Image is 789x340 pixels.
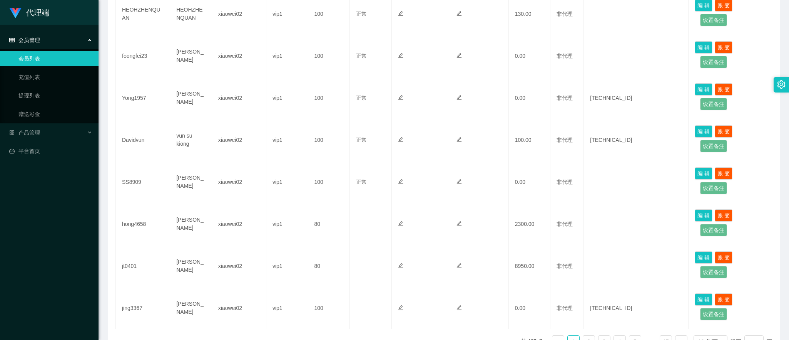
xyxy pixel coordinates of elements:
[509,203,551,245] td: 2300.00
[398,11,403,16] i: 图标: edit
[18,69,92,85] a: 充值列表
[170,245,212,287] td: [PERSON_NAME]
[266,77,308,119] td: vip1
[398,95,403,100] i: 图标: edit
[715,167,732,180] button: 账 变
[695,251,712,264] button: 编 辑
[509,287,551,329] td: 0.00
[398,53,403,58] i: 图标: edit
[557,179,573,185] span: 非代理
[700,308,727,320] button: 设置备注
[777,80,786,89] i: 图标: setting
[266,35,308,77] td: vip1
[700,266,727,278] button: 设置备注
[715,209,732,222] button: 账 变
[308,245,350,287] td: 80
[170,161,212,203] td: [PERSON_NAME]
[398,179,403,184] i: 图标: edit
[356,11,367,17] span: 正常
[116,245,170,287] td: jt0401
[700,56,727,68] button: 设置备注
[116,203,170,245] td: hong4658
[170,77,212,119] td: [PERSON_NAME]
[26,0,49,25] h1: 代理端
[695,167,712,180] button: 编 辑
[170,119,212,161] td: vun su kiong
[584,287,688,329] td: [TECHNICAL_ID]
[356,179,367,185] span: 正常
[116,161,170,203] td: SS8909
[715,251,732,264] button: 账 变
[212,35,266,77] td: xiaowei02
[557,221,573,227] span: 非代理
[509,245,551,287] td: 8950.00
[695,209,712,222] button: 编 辑
[715,83,732,96] button: 账 变
[398,137,403,142] i: 图标: edit
[700,140,727,152] button: 设置备注
[557,305,573,311] span: 非代理
[212,161,266,203] td: xiaowei02
[398,221,403,226] i: 图标: edit
[398,305,403,310] i: 图标: edit
[9,130,15,135] i: 图标: appstore-o
[715,293,732,306] button: 账 变
[584,77,688,119] td: [TECHNICAL_ID]
[308,119,350,161] td: 100
[509,77,551,119] td: 0.00
[308,287,350,329] td: 100
[9,130,40,136] span: 产品管理
[116,35,170,77] td: foongfei23
[700,14,727,26] button: 设置备注
[356,95,367,101] span: 正常
[212,203,266,245] td: xiaowei02
[116,287,170,329] td: jing3367
[9,37,40,43] span: 会员管理
[695,293,712,306] button: 编 辑
[266,245,308,287] td: vip1
[456,53,462,58] i: 图标: edit
[700,98,727,110] button: 设置备注
[212,119,266,161] td: xiaowei02
[212,245,266,287] td: xiaowei02
[695,41,712,54] button: 编 辑
[18,51,92,66] a: 会员列表
[266,161,308,203] td: vip1
[170,35,212,77] td: [PERSON_NAME]
[308,203,350,245] td: 80
[700,224,727,236] button: 设置备注
[356,137,367,143] span: 正常
[557,137,573,143] span: 非代理
[456,11,462,16] i: 图标: edit
[308,161,350,203] td: 100
[509,119,551,161] td: 100.00
[9,8,22,19] img: logo.9652507e.png
[700,182,727,194] button: 设置备注
[266,203,308,245] td: vip1
[18,88,92,103] a: 提现列表
[695,83,712,96] button: 编 辑
[557,95,573,101] span: 非代理
[398,263,403,268] i: 图标: edit
[116,77,170,119] td: Yong1957
[715,125,732,138] button: 账 变
[9,143,92,159] a: 图标: dashboard平台首页
[308,77,350,119] td: 100
[456,137,462,142] i: 图标: edit
[266,119,308,161] td: vip1
[170,287,212,329] td: [PERSON_NAME]
[715,41,732,54] button: 账 变
[18,106,92,122] a: 赠送彩金
[212,77,266,119] td: xiaowei02
[266,287,308,329] td: vip1
[212,287,266,329] td: xiaowei02
[557,53,573,59] span: 非代理
[308,35,350,77] td: 100
[356,53,367,59] span: 正常
[584,119,688,161] td: [TECHNICAL_ID]
[456,179,462,184] i: 图标: edit
[456,221,462,226] i: 图标: edit
[456,305,462,310] i: 图标: edit
[557,11,573,17] span: 非代理
[509,161,551,203] td: 0.00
